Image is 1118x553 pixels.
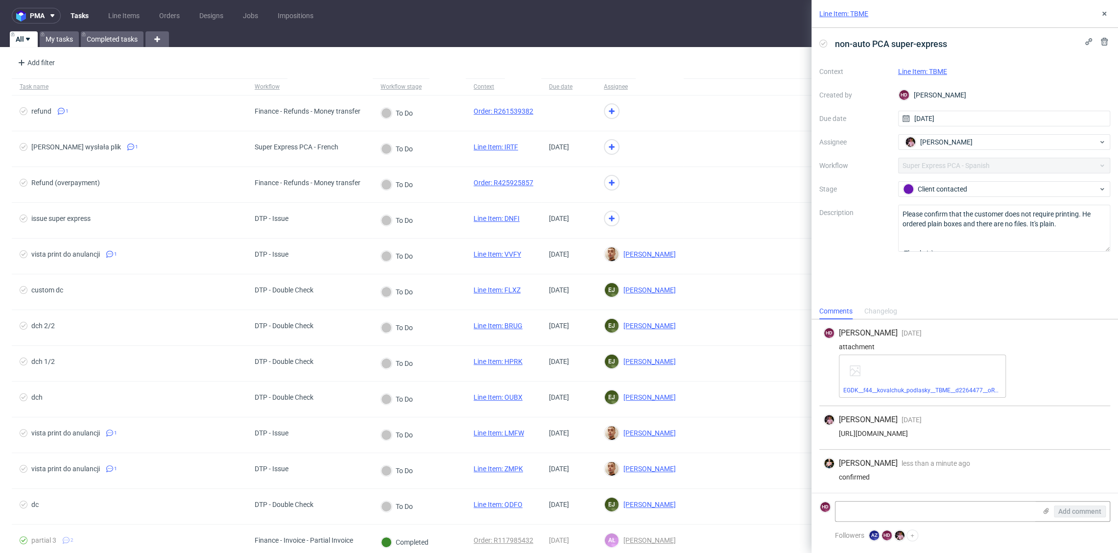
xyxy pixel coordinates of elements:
label: Created by [819,89,890,101]
span: [PERSON_NAME] [619,358,676,365]
div: To Do [381,465,413,476]
div: Workflow [255,83,280,91]
span: Followers [835,531,864,539]
div: DTP - Issue [255,429,288,437]
div: Super Express PCA - French [255,143,338,151]
label: Description [819,207,890,250]
div: Refund (overpayment) [31,179,100,187]
span: [DATE] [549,536,569,544]
span: [DATE] [549,358,569,365]
div: Add filter [14,55,57,71]
div: To Do [381,394,413,405]
span: less than a minute ago [902,459,970,467]
a: Line Item: ZMPK [474,465,523,473]
div: DTP - Double Check [255,358,313,365]
span: [DATE] [902,329,922,337]
figcaption: HD [882,530,892,540]
figcaption: EJ [605,283,618,297]
span: Due date [549,83,588,91]
figcaption: AŁ [605,533,618,547]
div: confirmed [823,473,1106,481]
a: Jobs [237,8,264,24]
figcaption: EJ [605,390,618,404]
div: issue super express [31,215,91,222]
span: [DATE] [549,143,569,151]
a: Line Item: DNFI [474,215,520,222]
div: partial 3 [31,536,56,544]
img: Bartłomiej Leśniczuk [605,247,618,261]
a: Orders [153,8,186,24]
img: Aleks Ziemkowski [824,415,834,425]
a: Completed tasks [81,31,143,47]
div: To Do [381,358,413,369]
span: [PERSON_NAME] [619,322,676,330]
figcaption: HD [820,502,830,512]
a: Line Items [102,8,145,24]
div: DTP - Double Check [255,501,313,508]
div: To Do [381,215,413,226]
figcaption: EJ [605,355,618,368]
div: [PERSON_NAME] [898,87,1111,103]
div: vista print do anulancji [31,465,100,473]
div: DTP - Issue [255,465,288,473]
div: attachment [823,343,1106,351]
span: [DATE] [549,393,569,401]
figcaption: EJ [605,319,618,333]
a: EGDK__f44__kovalchuk_podlasky__TBME__d2264477__oR899162453.pdf [843,387,1036,394]
label: Due date [819,113,890,124]
a: Order: R261539382 [474,107,533,115]
a: My tasks [40,31,79,47]
label: Workflow [819,160,890,171]
div: DTP - Double Check [255,322,313,330]
span: [PERSON_NAME] [920,137,973,147]
span: 1 [114,465,117,473]
div: dch [31,393,43,401]
img: Marta Tomaszewska [824,458,834,468]
a: Line Item: LMFW [474,429,524,437]
div: DTP - Double Check [255,393,313,401]
span: 2 [71,536,73,544]
a: Order: R117985432 [474,536,533,544]
div: [PERSON_NAME] wysłała plik [31,143,121,151]
div: dch 2/2 [31,322,55,330]
span: [PERSON_NAME] [839,458,898,469]
a: Line Item: TBME [898,68,947,75]
span: [DATE] [549,465,569,473]
span: [DATE] [549,286,569,294]
span: [DATE] [549,429,569,437]
div: DTP - Issue [255,250,288,258]
span: [DATE] [549,322,569,330]
img: Aleks Ziemkowski [895,530,904,540]
span: [PERSON_NAME] [619,393,676,401]
div: Changelog [864,304,897,319]
figcaption: HD [824,328,834,338]
div: dch 1/2 [31,358,55,365]
a: Designs [193,8,229,24]
span: [PERSON_NAME] [619,250,676,258]
div: Finance - Invoice - Partial Invoice [255,536,353,544]
span: [PERSON_NAME] [619,286,676,294]
a: Line Item: FLXZ [474,286,521,294]
div: Context [474,83,497,91]
span: [PERSON_NAME] [619,429,676,437]
span: 1 [135,143,138,151]
a: Order: R425925857 [474,179,533,187]
span: 1 [114,250,117,258]
a: Line Item: HPRK [474,358,523,365]
span: [PERSON_NAME] [839,328,898,338]
div: dc [31,501,39,508]
span: [DATE] [549,215,569,222]
div: DTP - Issue [255,215,288,222]
span: 1 [66,107,69,115]
a: Line Item: VVFY [474,250,521,258]
div: To Do [381,251,413,262]
span: [PERSON_NAME] [619,501,676,508]
span: [PERSON_NAME] [839,414,898,425]
div: vista print do anulancji [31,429,100,437]
div: To Do [381,179,413,190]
span: [PERSON_NAME] [619,536,676,544]
div: Client contacted [903,184,1098,194]
img: Aleks Ziemkowski [905,137,915,147]
a: Tasks [65,8,95,24]
a: All [10,31,38,47]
